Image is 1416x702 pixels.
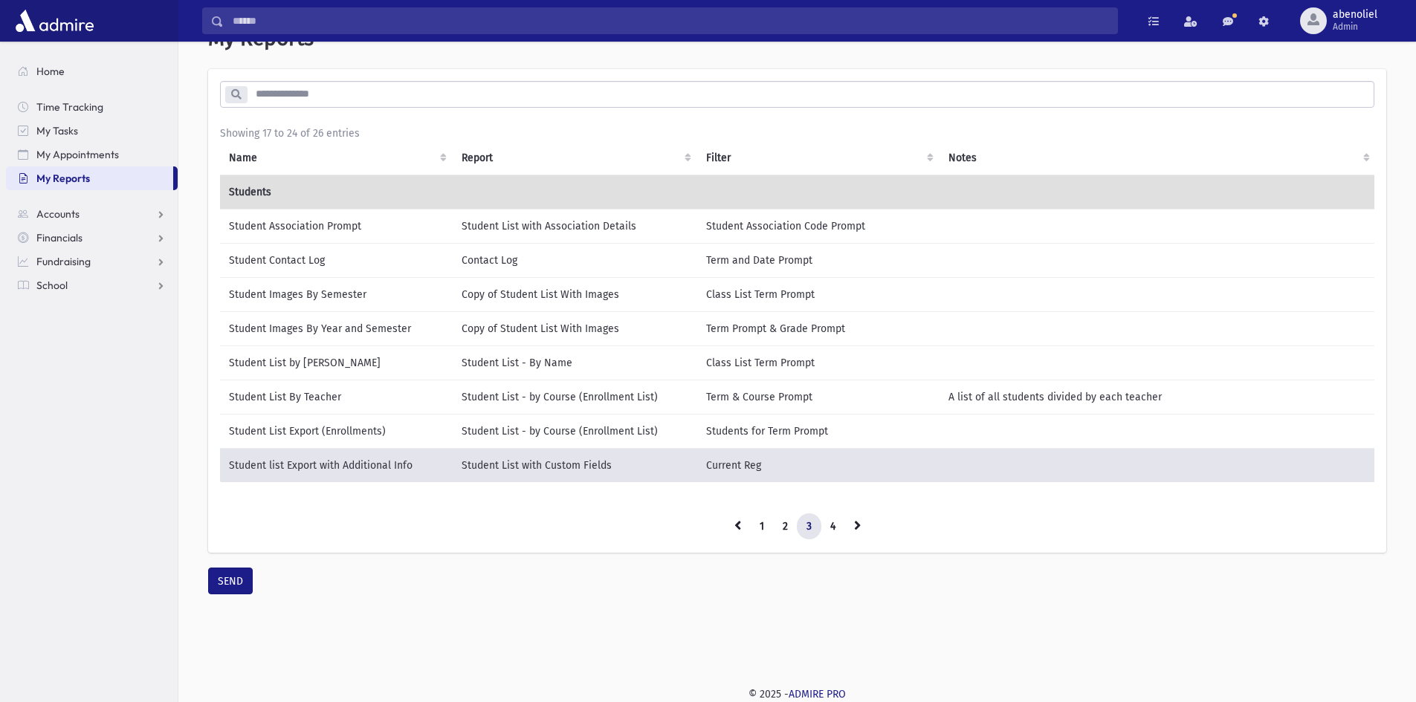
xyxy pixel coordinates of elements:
[453,311,698,345] td: Copy of Student List With Images
[220,380,453,414] td: Student List By Teacher
[208,568,253,594] button: SEND
[940,380,1376,414] td: A list of all students divided by each teacher
[224,7,1117,34] input: Search
[1333,21,1377,33] span: Admin
[220,126,1374,141] div: Showing 17 to 24 of 26 entries
[453,141,698,175] th: Report: activate to sort column ascending
[6,143,178,166] a: My Appointments
[789,688,846,701] a: ADMIRE PRO
[220,414,453,448] td: Student List Export (Enrollments)
[36,148,119,161] span: My Appointments
[697,277,939,311] td: Class List Term Prompt
[797,513,821,540] a: 3
[697,414,939,448] td: Students for Term Prompt
[6,273,178,297] a: School
[940,141,1376,175] th: Notes : activate to sort column ascending
[6,119,178,143] a: My Tasks
[220,209,453,243] td: Student Association Prompt
[36,279,68,292] span: School
[697,209,939,243] td: Student Association Code Prompt
[220,448,453,483] td: Student list Export with Additional Info
[697,345,939,380] td: Class List Term Prompt
[821,513,845,540] a: 4
[36,255,91,268] span: Fundraising
[6,95,178,119] a: Time Tracking
[697,141,939,175] th: Filter : activate to sort column ascending
[36,100,103,114] span: Time Tracking
[697,448,939,483] td: Current Reg
[36,65,65,78] span: Home
[6,226,178,250] a: Financials
[6,250,178,273] a: Fundraising
[453,243,698,277] td: Contact Log
[6,59,178,83] a: Home
[6,202,178,226] a: Accounts
[453,345,698,380] td: Student List - By Name
[697,243,939,277] td: Term and Date Prompt
[36,207,80,221] span: Accounts
[697,311,939,345] td: Term Prompt & Grade Prompt
[220,175,1376,209] td: Students
[36,124,78,137] span: My Tasks
[6,166,173,190] a: My Reports
[453,277,698,311] td: Copy of Student List With Images
[697,380,939,414] td: Term & Course Prompt
[453,414,698,448] td: Student List - by Course (Enrollment List)
[202,686,1392,702] div: © 2025 -
[453,380,698,414] td: Student List - by Course (Enrollment List)
[220,277,453,311] td: Student Images By Semester
[220,243,453,277] td: Student Contact Log
[36,231,83,244] span: Financials
[453,448,698,483] td: Student List with Custom Fields
[220,141,453,175] th: Name: activate to sort column ascending
[773,513,798,540] a: 2
[453,209,698,243] td: Student List with Association Details
[220,345,453,380] td: Student List by [PERSON_NAME]
[36,172,90,185] span: My Reports
[1333,9,1377,21] span: abenoliel
[750,513,774,540] a: 1
[220,311,453,345] td: Student Images By Year and Semester
[12,6,97,36] img: AdmirePro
